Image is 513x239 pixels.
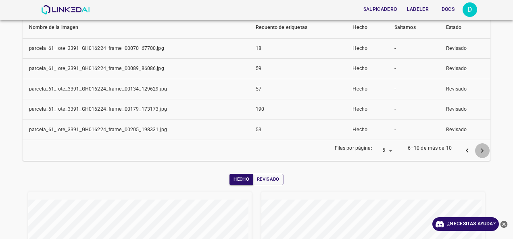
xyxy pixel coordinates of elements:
[23,99,249,120] td: parcela_61_lote_3391_GH016224_frame_00179_173173.jpg
[440,59,490,79] td: Revisado
[388,17,440,39] th: Saltamos
[346,17,388,39] th: Hecho
[360,3,400,16] button: Salpicadero
[346,38,388,59] td: Hecho
[388,79,440,99] td: -
[249,99,346,120] td: 190
[440,79,490,99] td: Revisado
[460,143,475,158] button: página anterior
[359,1,402,18] a: Salpicadero
[249,17,346,39] th: Recuento de etiquetas
[346,59,388,79] td: Hecho
[435,3,461,16] button: Docs
[249,119,346,140] td: 53
[346,119,388,140] td: Hecho
[499,217,509,231] button: Cerrar Ayuda
[249,38,346,59] td: 18
[434,1,463,18] a: Docs
[402,1,434,18] a: Labeler
[388,119,440,140] td: -
[432,217,499,231] a: ¿Necesitas ayuda?
[404,3,432,16] button: Labeler
[23,79,249,99] td: parcela_61_lote_3391_GH016224_frame_00134_129629.jpg
[463,2,477,17] div: D
[229,174,253,185] button: Hecho
[249,79,346,99] td: 57
[346,79,388,99] td: Hecho
[440,99,490,120] td: Revisado
[346,99,388,120] td: Hecho
[253,174,284,185] button: Revisado
[440,119,490,140] td: Revisado
[388,99,440,120] td: -
[463,2,477,17] button: Abrir configuración
[23,38,249,59] td: parcela_61_lote_3391_GH016224_frame_00070_67700.jpg
[475,143,490,158] button: página siguiente
[388,59,440,79] td: -
[23,17,249,39] th: Nombre de la imagen
[388,38,440,59] td: -
[249,59,346,79] td: 59
[41,5,90,14] img: Linked AI
[440,38,490,59] td: Revisado
[23,119,249,140] td: parcela_61_lote_3391_GH016224_frame_00205_198331.jpg
[408,145,452,152] p: 6–10 de más de 10
[375,145,395,156] div: 5
[335,145,372,152] p: Filas por página:
[23,59,249,79] td: parcela_61_lote_3391_GH016224_frame_00089_86086.jpg
[440,17,490,39] th: Estado
[447,220,496,228] font: ¿Necesitas ayuda?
